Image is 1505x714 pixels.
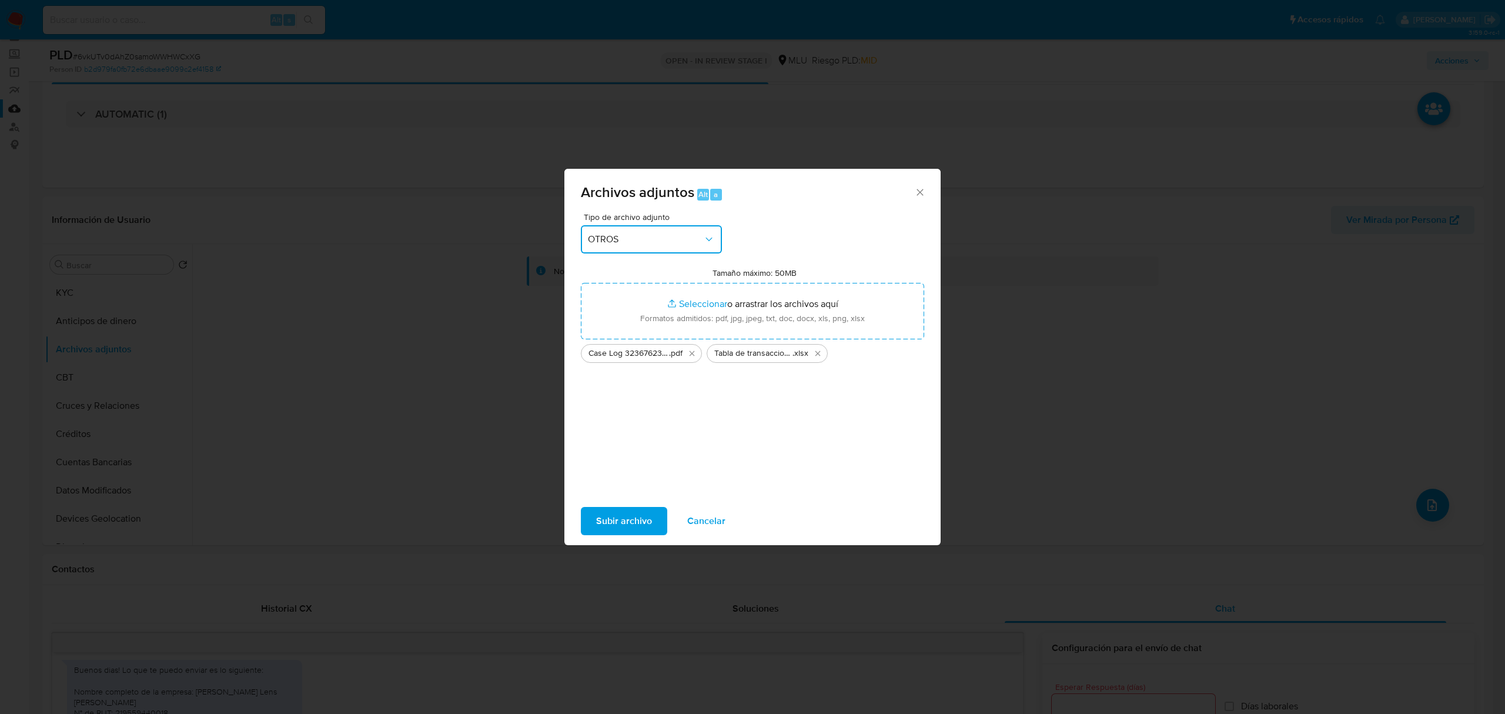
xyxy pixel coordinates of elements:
span: Subir archivo [596,508,652,534]
ul: Archivos seleccionados [581,339,924,363]
span: .pdf [669,348,683,359]
span: Tabla de transacciones 323676235 [DATE] [714,348,792,359]
span: a [714,189,718,200]
span: Tipo de archivo adjunto [584,213,725,221]
button: Eliminar Tabla de transacciones 323676235 10.09.2025.xlsx [811,346,825,361]
label: Tamaño máximo: 50MB [713,268,797,278]
span: .xlsx [792,348,808,359]
button: OTROS [581,225,722,253]
button: Subir archivo [581,507,667,535]
span: Cancelar [687,508,725,534]
span: Alt [698,189,708,200]
span: Archivos adjuntos [581,182,694,202]
span: Case Log 323676235 - 10_09_2025 [588,348,669,359]
button: Cerrar [914,186,925,197]
button: Cancelar [672,507,741,535]
button: Eliminar Case Log 323676235 - 10_09_2025.pdf [685,346,699,361]
span: OTROS [588,233,703,245]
